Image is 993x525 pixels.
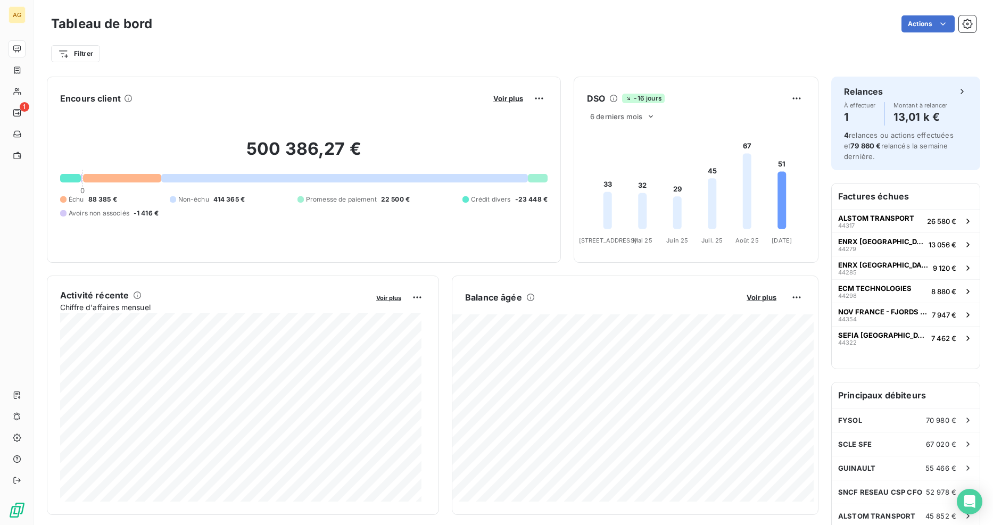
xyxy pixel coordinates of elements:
span: SCLE SFE [838,440,872,448]
span: -1 416 € [134,209,159,218]
button: Actions [901,15,955,32]
span: 9 120 € [933,264,956,272]
span: ALSTOM TRANSPORT [838,512,915,520]
span: 7 462 € [931,334,956,343]
button: Voir plus [490,94,526,103]
span: 4 [844,131,849,139]
img: Logo LeanPay [9,502,26,519]
h6: Balance âgée [465,291,522,304]
span: 44279 [838,246,856,252]
tspan: Mai 25 [633,237,652,244]
h3: Tableau de bord [51,14,152,34]
span: Non-échu [178,195,209,204]
button: ENRX [GEOGRAPHIC_DATA]442859 120 € [832,256,980,279]
span: 8 880 € [931,287,956,296]
span: 79 860 € [850,141,881,150]
button: ECM TECHNOLOGIES442988 880 € [832,279,980,303]
span: ENRX [GEOGRAPHIC_DATA] [838,237,924,246]
span: Voir plus [747,293,776,302]
span: Voir plus [493,94,523,103]
span: 67 020 € [926,440,956,448]
span: 1 [20,102,29,112]
span: -16 jours [622,94,664,103]
tspan: Août 25 [735,237,759,244]
span: 22 500 € [381,195,410,204]
span: FYSOL [838,416,862,424]
span: 44322 [838,339,857,346]
button: Voir plus [743,293,780,302]
button: SEFIA [GEOGRAPHIC_DATA]443227 462 € [832,326,980,349]
h4: 13,01 k € [893,109,948,126]
tspan: [DATE] [772,237,792,244]
div: AG [9,6,26,23]
span: 55 466 € [925,464,956,472]
span: GUINAULT [838,464,875,472]
button: Voir plus [373,293,404,302]
span: 13 056 € [929,240,956,249]
button: Filtrer [51,45,100,62]
h6: Relances [844,85,883,98]
button: NOV FRANCE - FJORDS PROCESSING443547 947 € [832,303,980,326]
span: 44285 [838,269,857,276]
span: 70 980 € [926,416,956,424]
span: ALSTOM TRANSPORT [838,214,914,222]
span: 44354 [838,316,857,322]
span: ECM TECHNOLOGIES [838,284,912,293]
span: 52 978 € [926,488,956,496]
span: Crédit divers [471,195,511,204]
span: 88 385 € [88,195,117,204]
span: 26 580 € [927,217,956,226]
span: Montant à relancer [893,102,948,109]
span: -23 448 € [515,195,548,204]
span: 414 365 € [213,195,245,204]
span: Voir plus [376,294,401,302]
button: ALSTOM TRANSPORT4431726 580 € [832,209,980,232]
h2: 500 386,27 € [60,138,548,170]
h6: Factures échues [832,184,980,209]
span: Échu [69,195,84,204]
div: Open Intercom Messenger [957,489,982,514]
span: SNCF RESEAU CSP CFO [838,488,922,496]
span: Avoirs non associés [69,209,129,218]
span: relances ou actions effectuées et relancés la semaine dernière. [844,131,954,161]
span: SEFIA [GEOGRAPHIC_DATA] [838,331,927,339]
tspan: Juil. 25 [701,237,723,244]
tspan: [STREET_ADDRESS] [579,237,636,244]
tspan: Juin 25 [666,237,688,244]
h6: Activité récente [60,289,129,302]
button: ENRX [GEOGRAPHIC_DATA]4427913 056 € [832,232,980,256]
span: 7 947 € [932,311,956,319]
span: Promesse de paiement [306,195,377,204]
h6: Principaux débiteurs [832,382,980,408]
span: 6 derniers mois [590,112,642,121]
span: 0 [80,186,85,195]
span: ENRX [GEOGRAPHIC_DATA] [838,261,929,269]
h4: 1 [844,109,876,126]
span: NOV FRANCE - FJORDS PROCESSING [838,307,928,316]
h6: Encours client [60,92,121,105]
span: 45 852 € [925,512,956,520]
span: 44317 [838,222,855,229]
h6: DSO [587,92,605,105]
span: À effectuer [844,102,876,109]
span: Chiffre d'affaires mensuel [60,302,369,313]
span: 44298 [838,293,857,299]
